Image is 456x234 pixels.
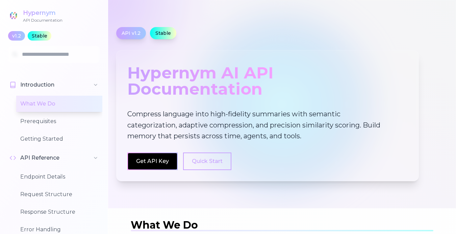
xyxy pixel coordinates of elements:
a: HypernymAPI Documentation [8,8,62,23]
button: Endpoint Details [16,169,102,185]
span: Introduction [20,81,54,89]
button: Request Structure [16,186,102,203]
div: Stable [28,31,51,41]
div: v1.2 [8,31,25,41]
div: Stable [150,27,176,39]
button: Quick Start [183,153,231,170]
div: API v1.2 [116,27,146,39]
button: Prerequisites [16,113,102,130]
div: API Documentation [23,18,62,23]
button: Response Structure [16,204,102,220]
div: Hypernym AI API Documentation [127,61,408,100]
button: Introduction [5,77,102,93]
p: Compress language into high-fidelity summaries with semantic categorization, adaptive compression... [127,109,387,142]
img: Hypernym Logo [8,10,19,21]
button: What We Do [16,96,102,112]
button: Getting Started [16,131,102,147]
span: What We Do [131,219,198,231]
div: Hypernym [23,8,62,18]
span: API Reference [20,154,59,162]
button: API Reference [5,150,102,166]
a: Get API Key [136,158,169,164]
